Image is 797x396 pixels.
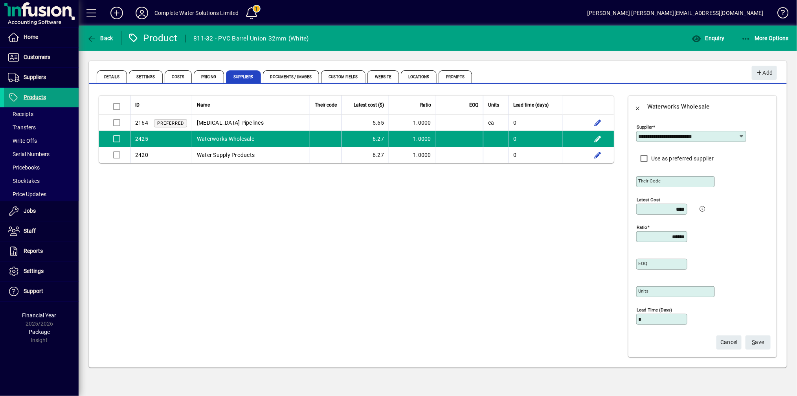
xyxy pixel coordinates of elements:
[193,32,309,45] div: 811-32 - PVC Barrel Union 32mm (White)
[192,115,310,131] td: [MEDICAL_DATA] Pipelines
[4,48,79,67] a: Customers
[104,6,129,20] button: Add
[752,66,777,80] button: Add
[197,101,210,109] span: Name
[8,111,33,117] span: Receipts
[24,34,38,40] span: Home
[508,147,563,163] td: 0
[638,178,661,184] mat-label: Their code
[24,228,36,234] span: Staff
[8,178,40,184] span: Stocktakes
[24,268,44,274] span: Settings
[79,31,122,45] app-page-header-button: Back
[87,35,113,41] span: Back
[4,241,79,261] a: Reports
[192,131,310,147] td: Waterworks Wholesale
[315,101,337,109] span: Their code
[194,70,224,83] span: Pricing
[226,70,261,83] span: Suppliers
[8,138,37,144] span: Write Offs
[650,155,714,162] label: Use as preferred supplier
[690,31,726,45] button: Enquiry
[135,119,148,127] div: 2164
[637,307,672,313] mat-label: Lead time (days)
[135,151,148,159] div: 2420
[97,70,127,83] span: Details
[469,101,478,109] span: EOQ
[4,147,79,161] a: Serial Numbers
[746,335,771,350] button: Save
[637,124,653,130] mat-label: Supplier
[401,70,437,83] span: Locations
[24,208,36,214] span: Jobs
[24,54,50,60] span: Customers
[420,101,431,109] span: Ratio
[739,31,791,45] button: More Options
[752,336,764,349] span: ave
[154,7,239,19] div: Complete Water Solutions Limited
[508,131,563,147] td: 0
[8,164,40,171] span: Pricebooks
[192,147,310,163] td: Water Supply Products
[129,6,154,20] button: Profile
[4,28,79,47] a: Home
[389,147,436,163] td: 1.0000
[24,94,46,100] span: Products
[342,147,389,163] td: 6.27
[716,335,742,350] button: Cancel
[741,35,789,41] span: More Options
[4,107,79,121] a: Receipts
[692,35,724,41] span: Enquiry
[29,329,50,335] span: Package
[8,124,36,131] span: Transfers
[4,174,79,188] a: Stocktakes
[24,74,46,80] span: Suppliers
[488,101,499,109] span: Units
[128,32,178,44] div: Product
[647,100,710,113] div: Waterworks Wholesale
[4,188,79,201] a: Price Updates
[638,288,648,294] mat-label: Units
[513,101,549,109] span: Lead time (days)
[637,197,660,203] mat-label: Latest cost
[85,31,115,45] button: Back
[4,161,79,174] a: Pricebooks
[483,115,508,131] td: ea
[135,101,140,109] span: ID
[4,282,79,301] a: Support
[4,121,79,134] a: Transfers
[756,66,773,79] span: Add
[24,288,43,294] span: Support
[628,97,647,116] button: Back
[587,7,764,19] div: [PERSON_NAME] [PERSON_NAME][EMAIL_ADDRESS][DOMAIN_NAME]
[321,70,365,83] span: Custom Fields
[165,70,192,83] span: Costs
[342,131,389,147] td: 6.27
[752,339,755,345] span: S
[342,115,389,131] td: 5.65
[24,248,43,254] span: Reports
[135,135,148,143] div: 2425
[771,2,787,27] a: Knowledge Base
[4,134,79,147] a: Write Offs
[4,68,79,87] a: Suppliers
[22,312,57,319] span: Financial Year
[720,336,738,349] span: Cancel
[354,101,384,109] span: Latest cost ($)
[8,151,50,157] span: Serial Numbers
[637,225,647,230] mat-label: Ratio
[389,131,436,147] td: 1.0000
[8,191,46,197] span: Price Updates
[508,115,563,131] td: 0
[4,221,79,241] a: Staff
[263,70,320,83] span: Documents / Images
[638,261,647,266] mat-label: EOQ
[439,70,472,83] span: Prompts
[129,70,163,83] span: Settings
[367,70,399,83] span: Website
[157,121,184,126] span: Preferred
[4,262,79,281] a: Settings
[389,115,436,131] td: 1.0000
[4,201,79,221] a: Jobs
